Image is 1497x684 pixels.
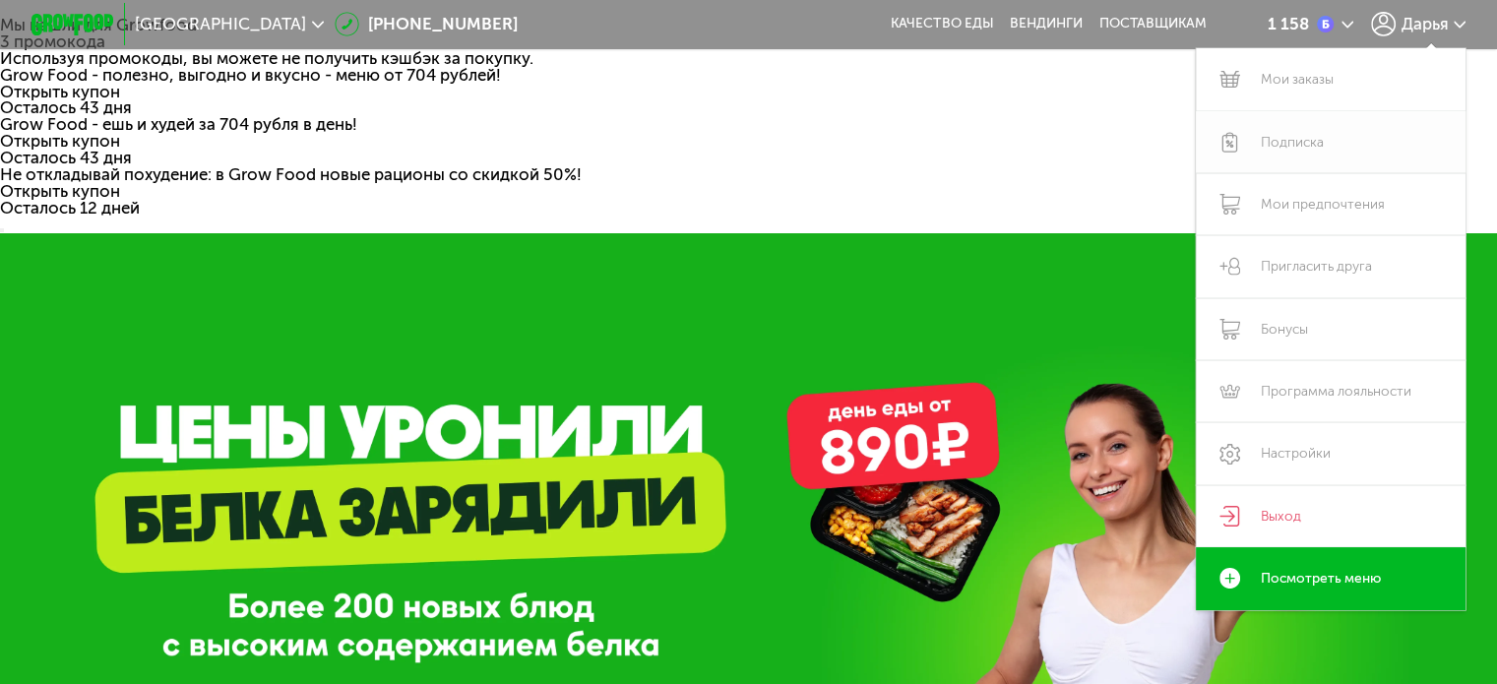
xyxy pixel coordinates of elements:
a: Выход [1196,485,1466,547]
a: Пригласить друга [1196,235,1466,297]
a: Программа лояльности [1196,360,1466,422]
a: Мои предпочтения [1196,173,1466,235]
a: Бонусы [1196,298,1466,360]
a: Посмотреть меню [1196,547,1466,609]
a: Настройки [1196,422,1466,484]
